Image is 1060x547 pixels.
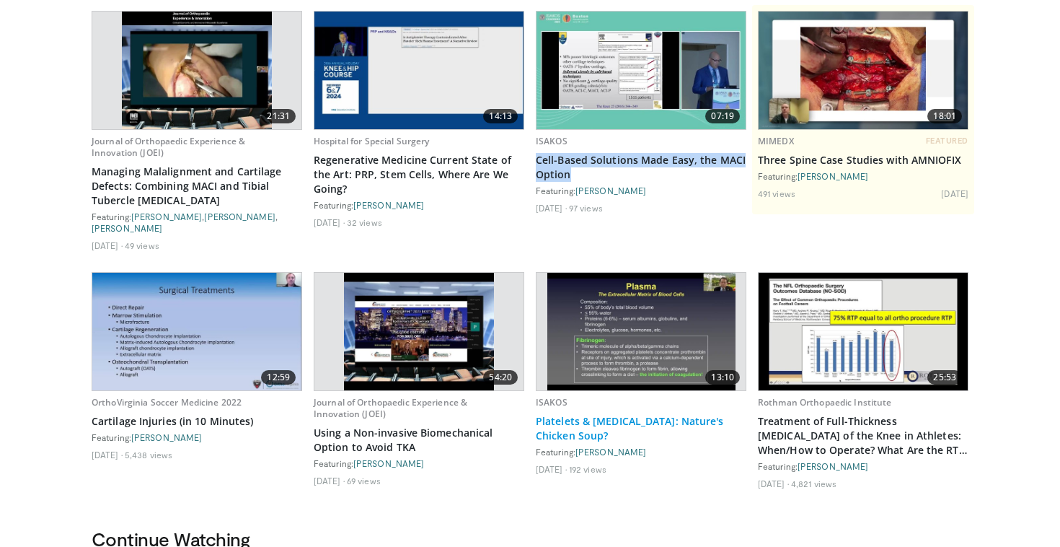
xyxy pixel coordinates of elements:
img: 63c7f4a0-c47f-4637-8a2f-6e781cac80e2.620x360_q85_upscale.jpg [314,12,524,129]
a: 25:53 [759,273,968,390]
a: [PERSON_NAME] [131,211,202,222]
a: Three Spine Case Studies with AMNIOFIX [758,153,968,167]
li: [DATE] [941,188,968,199]
li: [DATE] [758,478,789,489]
a: [PERSON_NAME] [798,171,868,181]
span: 18:01 [927,109,962,123]
span: 14:13 [483,109,518,123]
li: [DATE] [536,463,567,475]
div: Featuring: [536,185,746,196]
a: 18:01 [759,12,968,129]
li: [DATE] [314,216,345,228]
a: Treatment of Full-Thickness [MEDICAL_DATA] of the Knee in Athletes: When/How to Operate? What Are... [758,414,968,458]
div: Featuring: [758,460,968,472]
a: Rothman Orthopaedic Institute [758,396,891,408]
li: [DATE] [536,202,567,214]
div: Featuring: [758,170,968,182]
span: 25:53 [927,370,962,385]
img: ab458ae3-3b7b-44f1-8043-76735947851a.620x360_q85_upscale.jpg [759,273,968,390]
img: 34c974b5-e942-4b60-b0f4-1f83c610957b.620x360_q85_upscale.jpg [759,12,968,129]
a: Journal of Orthopaedic Experience & Innovation (JOEI) [314,396,467,420]
a: [PERSON_NAME] [353,458,424,468]
div: Featuring: [314,199,524,211]
a: Using a Non-invasive Biomechanical Option to Avoid TKA [314,426,524,455]
span: FEATURED [926,136,968,146]
img: 39c4fce5-fbde-4be2-943f-5df84ad388e7.620x360_q85_upscale.jpg [536,12,746,129]
span: 54:20 [483,370,518,385]
img: 10001f2c-217d-4f53-8e0d-e66db9c23335.620x360_q85_upscale.jpg [547,273,736,390]
div: Featuring: , , [92,211,302,234]
a: Hospital for Special Surgery [314,135,429,147]
span: 13:10 [705,370,740,385]
li: [DATE] [92,449,123,460]
a: [PERSON_NAME] [92,223,162,233]
li: 192 views [569,463,606,475]
a: Regenerative Medicine Current State of the Art: PRP, Stem Cells, Where Are We Going? [314,153,524,196]
a: [PERSON_NAME] [204,211,275,222]
a: Platelets & [MEDICAL_DATA]: Nature's Chicken Soup? [536,414,746,443]
li: 69 views [347,475,381,486]
img: 265ca732-3a17-4bb4-a751-626eae7172ea.620x360_q85_upscale.jpg [122,12,271,129]
img: c2994a0c-8c75-4a5c-9461-9473bb1cb68f.620x360_q85_upscale.jpg [92,273,301,390]
div: Featuring: [536,446,746,458]
div: Featuring: [92,432,302,443]
div: Featuring: [314,458,524,469]
a: 14:13 [314,12,524,129]
li: [DATE] [314,475,345,486]
a: Managing Malalignment and Cartilage Defects: Combining MACI and Tibial Tubercle [MEDICAL_DATA] [92,165,302,208]
a: Journal of Orthopaedic Experience & Innovation (JOEI) [92,135,245,159]
a: [PERSON_NAME] [575,447,646,457]
a: Cell-Based Solutions Made Easy, the MACI Option [536,153,746,182]
li: 32 views [347,216,382,228]
a: [PERSON_NAME] [798,461,868,471]
a: [PERSON_NAME] [131,432,202,442]
a: ISAKOS [536,396,567,408]
img: 23a47673-8a05-4e75-8b17-835f0be8ec3f.620x360_q85_upscale.jpg [344,273,493,390]
li: [DATE] [92,240,123,251]
span: 12:59 [261,370,296,385]
a: ISAKOS [536,135,567,147]
a: 21:31 [92,12,301,129]
a: 54:20 [314,273,524,390]
li: 49 views [125,240,159,251]
a: 07:19 [536,12,746,129]
li: 4,821 views [791,478,836,489]
span: 21:31 [261,109,296,123]
li: 5,438 views [125,449,172,460]
li: 97 views [569,202,603,214]
a: 12:59 [92,273,301,390]
li: 491 views [758,188,795,199]
a: MIMEDX [758,135,794,147]
a: [PERSON_NAME] [353,200,424,210]
a: [PERSON_NAME] [575,185,646,196]
span: 07:19 [705,109,740,123]
a: OrthoVirginia Soccer Medicine 2022 [92,396,242,408]
a: Cartilage Injuries (in 10 Minutes) [92,414,302,429]
a: 13:10 [536,273,746,390]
